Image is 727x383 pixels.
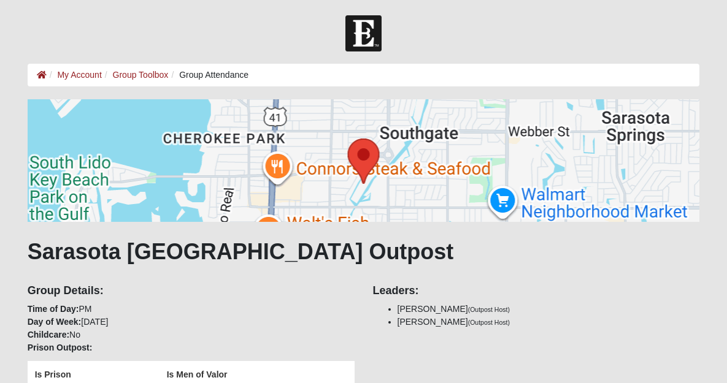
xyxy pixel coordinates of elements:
[373,284,700,298] h4: Leaders:
[28,238,700,265] h1: Sarasota [GEOGRAPHIC_DATA] Outpost
[345,15,382,51] img: Church of Eleven22 Logo
[468,306,510,313] small: (Outpost Host)
[28,343,93,352] strong: Prison Outpost:
[28,304,79,314] strong: Time of Day:
[468,319,510,326] small: (Outpost Host)
[28,330,69,339] strong: Childcare:
[28,284,355,298] h4: Group Details:
[57,70,101,80] a: My Account
[398,303,700,316] li: [PERSON_NAME]
[113,70,169,80] a: Group Toolbox
[28,317,82,327] strong: Day of Week:
[168,69,248,82] li: Group Attendance
[398,316,700,328] li: [PERSON_NAME]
